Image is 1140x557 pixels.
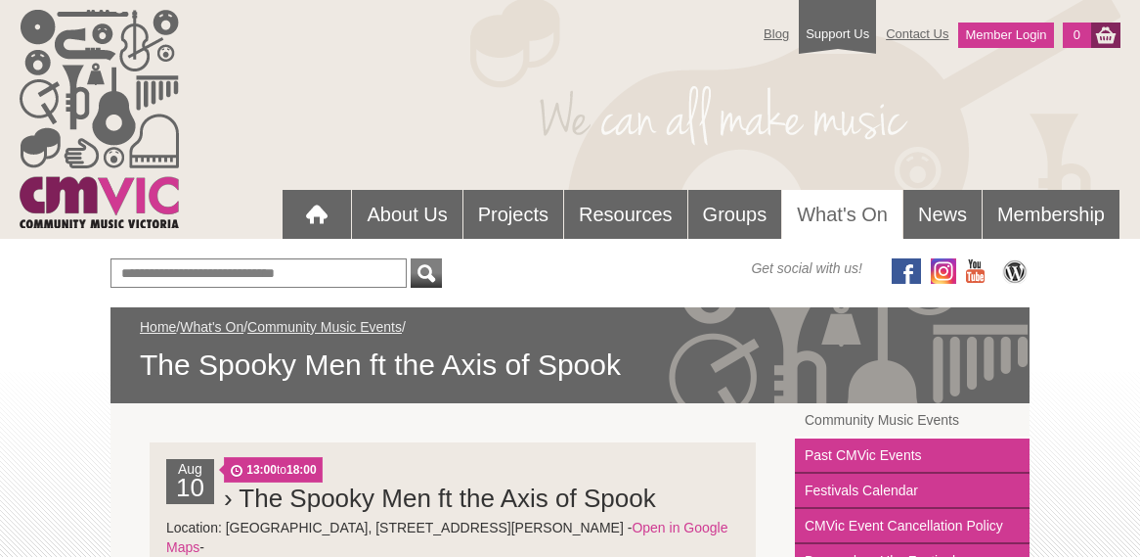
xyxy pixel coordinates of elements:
[795,474,1030,509] a: Festivals Calendar
[876,17,958,51] a: Contact Us
[463,190,563,239] a: Projects
[171,479,209,504] h2: 10
[140,319,176,335] a: Home
[140,317,1000,384] div: / / /
[754,17,799,51] a: Blog
[795,403,1030,439] a: Community Music Events
[688,190,782,239] a: Groups
[140,347,1000,384] span: The Spooky Men ft the Axis of Spook
[564,190,687,239] a: Resources
[903,190,982,239] a: News
[795,509,1030,544] a: CMVic Event Cancellation Policy
[246,463,277,477] strong: 13:00
[983,190,1119,239] a: Membership
[795,439,1030,474] a: Past CMVic Events
[1000,258,1030,284] img: CMVic Blog
[931,258,956,284] img: icon-instagram.png
[224,457,323,483] span: to
[224,479,739,518] h2: › The Spooky Men ft the Axis of Spook
[20,10,179,228] img: cmvic_logo.png
[751,258,862,278] span: Get social with us!
[286,463,317,477] strong: 18:00
[782,190,902,240] a: What's On
[958,23,1053,48] a: Member Login
[247,319,402,335] a: Community Music Events
[352,190,461,239] a: About Us
[180,319,243,335] a: What's On
[1063,23,1091,48] a: 0
[166,459,214,504] div: Aug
